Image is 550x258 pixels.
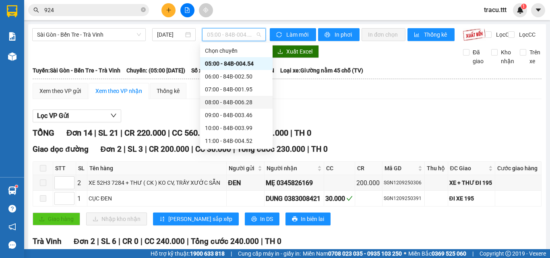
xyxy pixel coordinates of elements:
[207,29,261,41] span: 05:00 - 84B-004.54
[37,29,141,41] span: Sài Gòn - Bến Tre - Trà Vinh
[383,175,425,191] td: SGN1209250306
[94,128,96,138] span: |
[404,252,406,255] span: ⚪️
[191,66,236,75] span: Số xe: 84B-004.54
[265,237,281,246] span: TH 0
[280,66,363,75] span: Loại xe: Giường nằm 45 chỗ (TV)
[33,7,39,13] span: search
[205,111,268,120] div: 09:00 - 84B-003.46
[8,223,16,231] span: notification
[449,178,494,187] div: XE + THƯ ĐI 195
[89,178,225,187] div: XE 52H3 7284 + THƯ ( CK ) KO CV, TRẦY XƯỚC SẴN
[324,162,356,175] th: CC
[267,164,316,173] span: Người nhận
[8,241,16,249] span: message
[33,109,121,122] button: Lọc VP Gửi
[205,72,268,81] div: 06:00 - 84B-002.50
[505,251,511,256] span: copyright
[521,4,527,9] sup: 1
[498,48,517,66] span: Kho nhận
[286,47,312,56] span: Xuất Excel
[187,237,189,246] span: |
[191,237,259,246] span: Tổng cước 240.000
[149,144,189,154] span: CR 200.000
[145,144,147,154] span: |
[449,194,494,203] div: ĐI XE 195
[180,3,194,17] button: file-add
[290,128,292,138] span: |
[33,128,54,138] span: TỔNG
[205,98,268,107] div: 08:00 - 84B-006.28
[271,45,319,58] button: downloadXuất Excel
[8,32,17,41] img: solution-icon
[535,6,542,14] span: caret-down
[286,30,310,39] span: Làm mới
[229,164,256,173] span: Người gửi
[205,136,268,145] div: 11:00 - 84B-004.52
[33,237,62,246] span: Trà Vinh
[15,185,18,188] sup: 1
[101,237,116,246] span: SL 6
[384,179,423,187] div: SGN1209250306
[522,4,525,9] span: 1
[231,249,232,258] span: |
[110,112,117,119] span: down
[266,178,323,188] div: MẸ 0345826169
[233,144,235,154] span: |
[478,5,513,15] span: tracu.ttt
[251,216,257,223] span: printer
[141,7,146,12] span: close-circle
[151,249,225,258] span: Hỗ trợ kỹ thuật:
[205,46,268,55] div: Chọn chuyến
[355,162,382,175] th: CR
[285,213,331,225] button: printerIn biên lai
[205,124,268,132] div: 10:00 - 84B-003.99
[303,249,402,258] span: Miền Nam
[37,111,69,121] span: Lọc VP Gửi
[261,237,263,246] span: |
[141,6,146,14] span: close-circle
[33,67,120,74] b: Tuyến: Sài Gòn - Bến Tre - Trà Vinh
[318,28,360,41] button: printerIn phơi
[153,213,239,225] button: sort-ascending[PERSON_NAME] sắp xếp
[74,237,95,246] span: Đơn 2
[385,164,416,173] span: Mã GD
[203,7,209,13] span: aim
[408,249,466,258] span: Miền Bắc
[101,144,122,154] span: Đơn 2
[260,215,273,223] span: In DS
[495,162,542,175] th: Cước giao hàng
[168,215,232,223] span: [PERSON_NAME] sắp xếp
[362,28,405,41] button: In đơn chọn
[184,7,190,13] span: file-add
[120,128,122,138] span: |
[335,30,353,39] span: In phơi
[407,28,455,41] button: bar-chartThống kê
[166,7,172,13] span: plus
[307,144,309,154] span: |
[245,213,279,225] button: printerIn DS
[292,216,298,223] span: printer
[86,213,147,225] button: downloadNhập kho nhận
[346,195,353,202] span: check
[161,3,176,17] button: plus
[205,85,268,94] div: 07:00 - 84B-001.95
[450,164,487,173] span: ĐC Giao
[424,30,448,39] span: Thống kê
[301,215,324,223] span: In biên lai
[270,28,316,41] button: syncLàm mới
[425,162,448,175] th: Thu hộ
[66,128,92,138] span: Đơn 14
[384,195,423,202] div: SGN1209250391
[472,249,473,258] span: |
[172,128,213,138] span: CC 560.000
[128,144,143,154] span: SL 3
[237,144,305,154] span: Tổng cước 230.000
[493,30,514,39] span: Lọc CR
[469,48,487,66] span: Đã giao
[294,128,311,138] span: TH 0
[325,194,354,204] div: 30.000
[118,237,120,246] span: |
[516,30,537,39] span: Lọc CC
[531,3,545,17] button: caret-down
